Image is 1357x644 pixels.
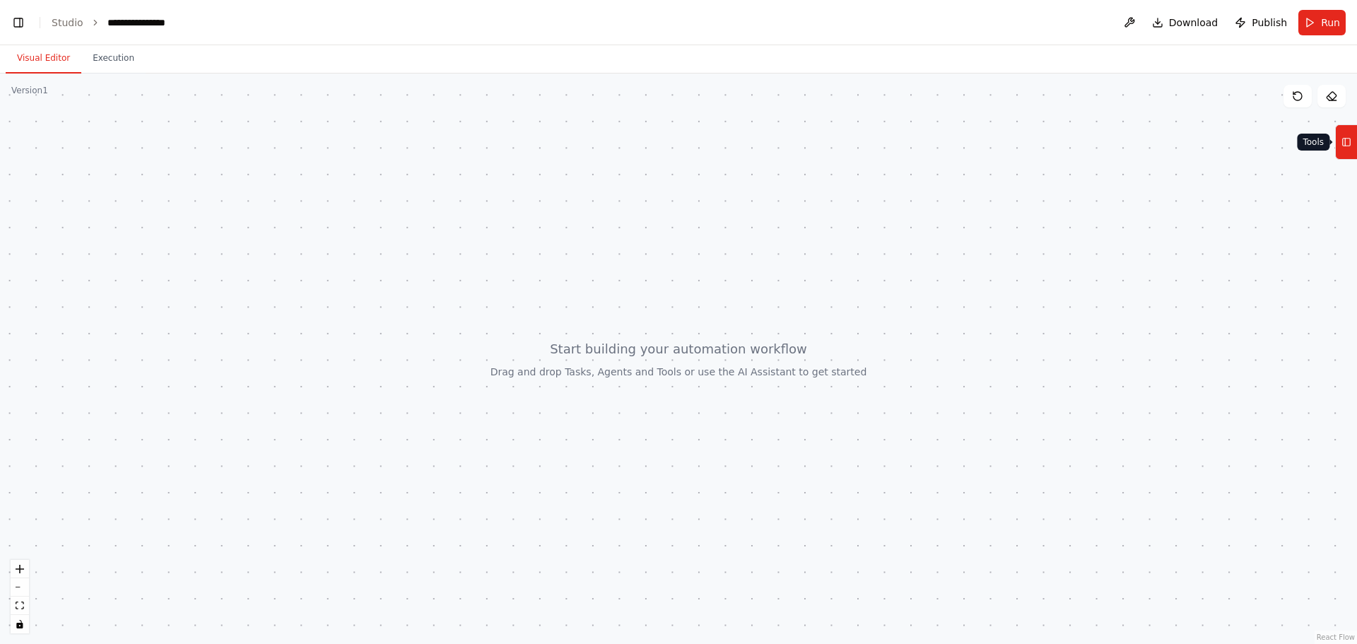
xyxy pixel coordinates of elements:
button: Download [1146,10,1224,35]
button: fit view [11,597,29,615]
nav: breadcrumb [52,16,177,30]
button: zoom out [11,578,29,597]
button: Tools [1335,124,1357,160]
button: zoom in [11,560,29,578]
button: Visual Editor [6,44,81,74]
button: Execution [81,44,146,74]
div: React Flow controls [11,560,29,633]
span: Run [1321,16,1340,30]
button: Show left sidebar [8,13,28,33]
span: Publish [1252,16,1287,30]
button: toggle interactivity [11,615,29,633]
div: Version 1 [11,85,48,96]
button: Run [1298,10,1346,35]
a: Studio [52,17,83,28]
a: React Flow attribution [1317,633,1355,641]
button: Publish [1229,10,1293,35]
span: Download [1169,16,1218,30]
